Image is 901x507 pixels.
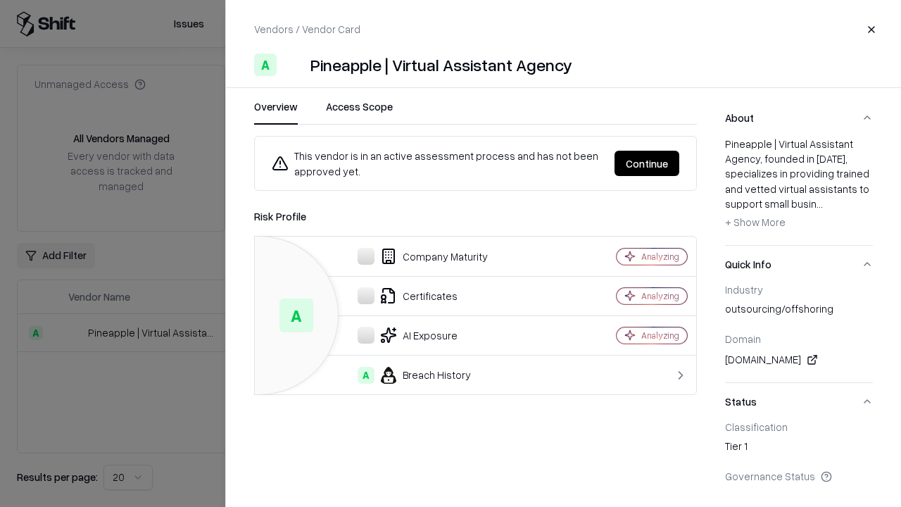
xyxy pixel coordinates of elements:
img: Pineapple | Virtual Assistant Agency [282,54,305,76]
div: outsourcing/offshoring [725,301,873,321]
div: AI Exposure [266,327,567,344]
div: Certificates [266,287,567,304]
button: Overview [254,99,298,125]
div: Breach History [266,367,567,384]
p: Vendors / Vendor Card [254,22,360,37]
div: Pineapple | Virtual Assistant Agency [310,54,572,76]
button: Continue [615,151,679,176]
div: Tier 1 [725,439,873,458]
div: A [358,367,374,384]
div: Governance Status [725,470,873,482]
button: Quick Info [725,246,873,283]
div: Company Maturity [266,248,567,265]
div: Domain [725,332,873,345]
div: This vendor is in an active assessment process and has not been approved yet. [272,148,603,179]
div: [DOMAIN_NAME] [725,351,873,368]
div: Classification [725,420,873,433]
div: Industry [725,283,873,296]
div: A [254,54,277,76]
div: Pineapple | Virtual Assistant Agency, founded in [DATE], specializes in providing trained and vet... [725,137,873,234]
button: About [725,99,873,137]
div: Analyzing [641,330,679,342]
span: ... [817,197,823,210]
div: Quick Info [725,283,873,382]
span: + Show More [725,215,786,228]
div: Risk Profile [254,208,697,225]
div: Analyzing [641,251,679,263]
div: Analyzing [641,290,679,302]
button: Status [725,383,873,420]
div: About [725,137,873,245]
div: A [279,299,313,332]
button: Access Scope [326,99,393,125]
button: + Show More [725,211,786,234]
